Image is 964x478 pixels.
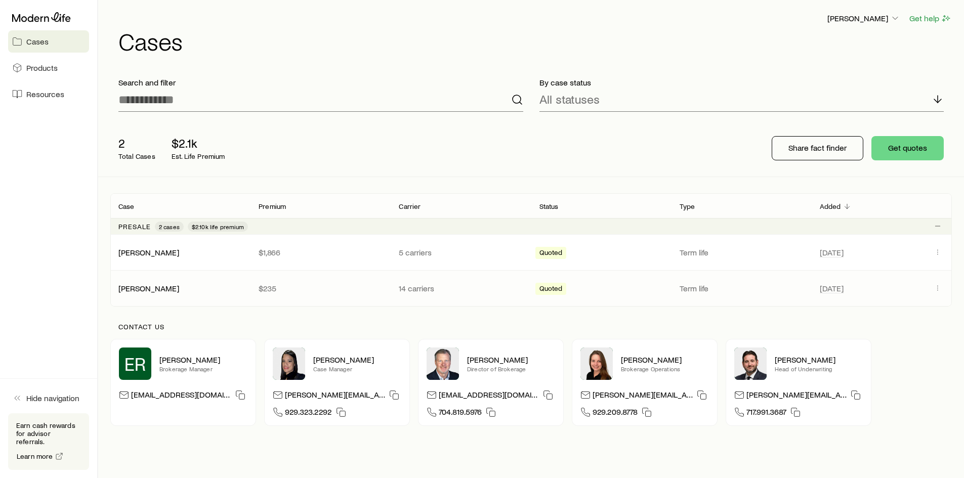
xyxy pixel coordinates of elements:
[313,355,401,365] p: [PERSON_NAME]
[118,29,952,53] h1: Cases
[8,387,89,409] button: Hide navigation
[775,365,863,373] p: Head of Underwriting
[399,202,421,210] p: Carrier
[827,13,901,25] button: [PERSON_NAME]
[172,152,225,160] p: Est. Life Premium
[118,223,151,231] p: Presale
[259,283,383,293] p: $235
[909,13,952,24] button: Get help
[580,347,613,380] img: Ellen Wall
[26,63,58,73] span: Products
[124,354,146,374] span: ER
[788,143,847,153] p: Share fact finder
[439,389,539,403] p: [EMAIL_ADDRESS][DOMAIN_NAME]
[259,202,286,210] p: Premium
[871,136,944,160] button: Get quotes
[118,283,179,293] a: [PERSON_NAME]
[172,136,225,150] p: $2.1k
[427,347,459,380] img: Trey Wall
[8,83,89,105] a: Resources
[8,30,89,53] a: Cases
[110,193,952,307] div: Client cases
[539,77,944,88] p: By case status
[439,407,482,420] span: 704.819.5976
[746,407,786,420] span: 717.991.3687
[680,247,804,257] p: Term life
[827,13,900,23] p: [PERSON_NAME]
[118,136,155,150] p: 2
[820,283,844,293] span: [DATE]
[820,247,844,257] span: [DATE]
[26,393,79,403] span: Hide navigation
[467,355,555,365] p: [PERSON_NAME]
[16,421,81,446] p: Earn cash rewards for advisor referrals.
[159,365,247,373] p: Brokerage Manager
[313,365,401,373] p: Case Manager
[17,453,53,460] span: Learn more
[539,284,563,295] span: Quoted
[539,202,559,210] p: Status
[593,407,638,420] span: 929.209.8778
[285,389,385,403] p: [PERSON_NAME][EMAIL_ADDRESS][DOMAIN_NAME]
[131,389,231,403] p: [EMAIL_ADDRESS][DOMAIN_NAME]
[118,77,523,88] p: Search and filter
[192,223,244,231] span: $2.10k life premium
[772,136,863,160] button: Share fact finder
[118,152,155,160] p: Total Cases
[621,355,709,365] p: [PERSON_NAME]
[26,89,64,99] span: Resources
[593,389,693,403] p: [PERSON_NAME][EMAIL_ADDRESS][DOMAIN_NAME]
[820,202,841,210] p: Added
[118,202,135,210] p: Case
[285,407,332,420] span: 929.323.2292
[273,347,305,380] img: Elana Hasten
[680,202,695,210] p: Type
[680,283,804,293] p: Term life
[118,283,179,294] div: [PERSON_NAME]
[399,283,523,293] p: 14 carriers
[539,92,600,106] p: All statuses
[399,247,523,257] p: 5 carriers
[621,365,709,373] p: Brokerage Operations
[118,247,179,257] a: [PERSON_NAME]
[26,36,49,47] span: Cases
[259,247,383,257] p: $1,866
[118,323,944,331] p: Contact us
[467,365,555,373] p: Director of Brokerage
[775,355,863,365] p: [PERSON_NAME]
[539,248,563,259] span: Quoted
[8,413,89,470] div: Earn cash rewards for advisor referrals.Learn more
[159,355,247,365] p: [PERSON_NAME]
[8,57,89,79] a: Products
[118,247,179,258] div: [PERSON_NAME]
[734,347,767,380] img: Bryan Simmons
[159,223,180,231] span: 2 cases
[746,389,847,403] p: [PERSON_NAME][EMAIL_ADDRESS][DOMAIN_NAME]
